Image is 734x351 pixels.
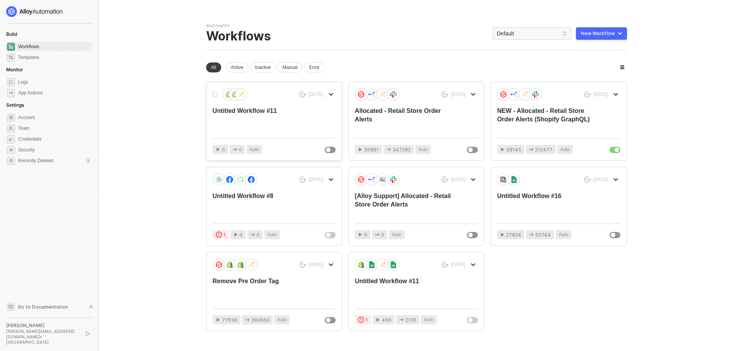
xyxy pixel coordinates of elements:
span: Default [497,28,567,39]
img: icon [500,176,507,183]
button: New Workflow [576,27,627,40]
div: [DATE] [593,176,608,183]
span: Auto [424,316,433,324]
span: icon-app-actions [399,317,404,322]
img: icon [232,91,239,98]
span: icon-logs [7,78,15,86]
span: security [7,146,15,154]
span: Auto [277,316,287,324]
span: icon-arrow-down [471,92,475,97]
img: icon [500,91,507,98]
div: [Alloy Support] Allocated - Retail Store Order Alerts [355,192,453,217]
img: icon [390,176,397,183]
span: icon-success-page [299,262,307,268]
div: Madhappy [206,23,230,29]
span: 390650 [251,316,270,324]
span: icon-arrow-down [613,177,618,182]
span: 1 [366,316,368,324]
span: Recently Deleted [18,158,53,164]
span: 50891 [364,146,379,153]
span: credentials [7,135,15,143]
img: icon [390,91,397,98]
span: 1 [223,231,226,238]
img: icon [379,261,386,268]
span: icon-app-actions [386,147,391,152]
span: icon-app-actions [233,147,237,152]
div: App Actions [18,90,42,96]
div: NEW - Allocated - Retail Store Order Alerts (Shopify GraphQL) [497,107,595,132]
span: 0 [364,231,367,238]
img: icon [248,261,255,268]
span: icon-app-actions [250,232,255,237]
span: 55744 [535,231,551,238]
div: [DATE] [451,91,465,98]
img: icon [215,261,222,268]
div: [DATE] [309,176,323,183]
img: icon [379,91,386,98]
span: Templates [18,53,91,62]
img: icon [368,176,375,183]
div: [DATE] [593,91,608,98]
img: icon [532,91,539,98]
img: icon [390,261,397,268]
img: icon [511,91,517,98]
img: icon [215,176,222,183]
div: Workflows [206,29,271,44]
span: settings [7,114,15,122]
div: Allocated - Retail Store Order Alerts [355,107,453,132]
span: icon-success-page [299,176,307,183]
img: icon [358,261,364,268]
img: icon [225,91,232,98]
span: icon-app-actions [375,232,380,237]
span: Go to Documentation [18,304,68,310]
span: icon-arrow-down [329,262,333,267]
div: [DATE] [309,91,323,98]
span: 212477 [535,146,553,153]
span: 0 [239,146,242,153]
span: Account [18,113,91,122]
img: icon [226,261,233,268]
span: icon-arrow-down [471,177,475,182]
span: icon-app-actions [245,317,250,322]
span: 347282 [393,146,411,153]
span: Security [18,145,91,155]
span: icon-success-page [442,91,449,98]
div: Untitled Workflow #11 [213,107,311,132]
a: logo [6,6,92,17]
span: icon-success-page [299,91,307,98]
span: Auto [267,231,277,238]
span: icon-success-page [442,176,449,183]
img: icon [368,261,375,268]
img: icon [237,176,244,183]
a: Knowledge Base [6,302,92,311]
span: Auto [250,146,259,153]
span: Settings [6,102,24,108]
div: Manual [277,62,302,72]
span: 0 [240,231,243,238]
div: Remove Pre Order Tag [213,277,311,302]
span: icon-app-actions [7,89,15,97]
span: icon-arrow-down [471,262,475,267]
span: icon-success-page [442,262,449,268]
span: 0 [381,231,384,238]
div: New Workflow [581,30,615,37]
span: 0 [222,146,225,153]
span: 27824 [506,231,521,238]
span: Auto [560,146,570,153]
div: Inactive [250,62,276,72]
span: document-arrow [87,303,94,311]
img: icon [521,91,528,98]
span: 2126 [405,316,416,324]
div: [PERSON_NAME] [6,322,79,329]
span: icon-arrow-down [613,92,618,97]
span: Team [18,124,91,133]
div: Error [304,62,324,72]
span: Build [6,31,17,37]
span: Auto [418,146,428,153]
span: icon-app-actions [529,232,534,237]
div: All [206,62,221,72]
span: Monitor [6,67,23,72]
img: icon [248,176,255,183]
img: icon [511,176,517,183]
div: Untitled Workflow #11 [355,277,453,302]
